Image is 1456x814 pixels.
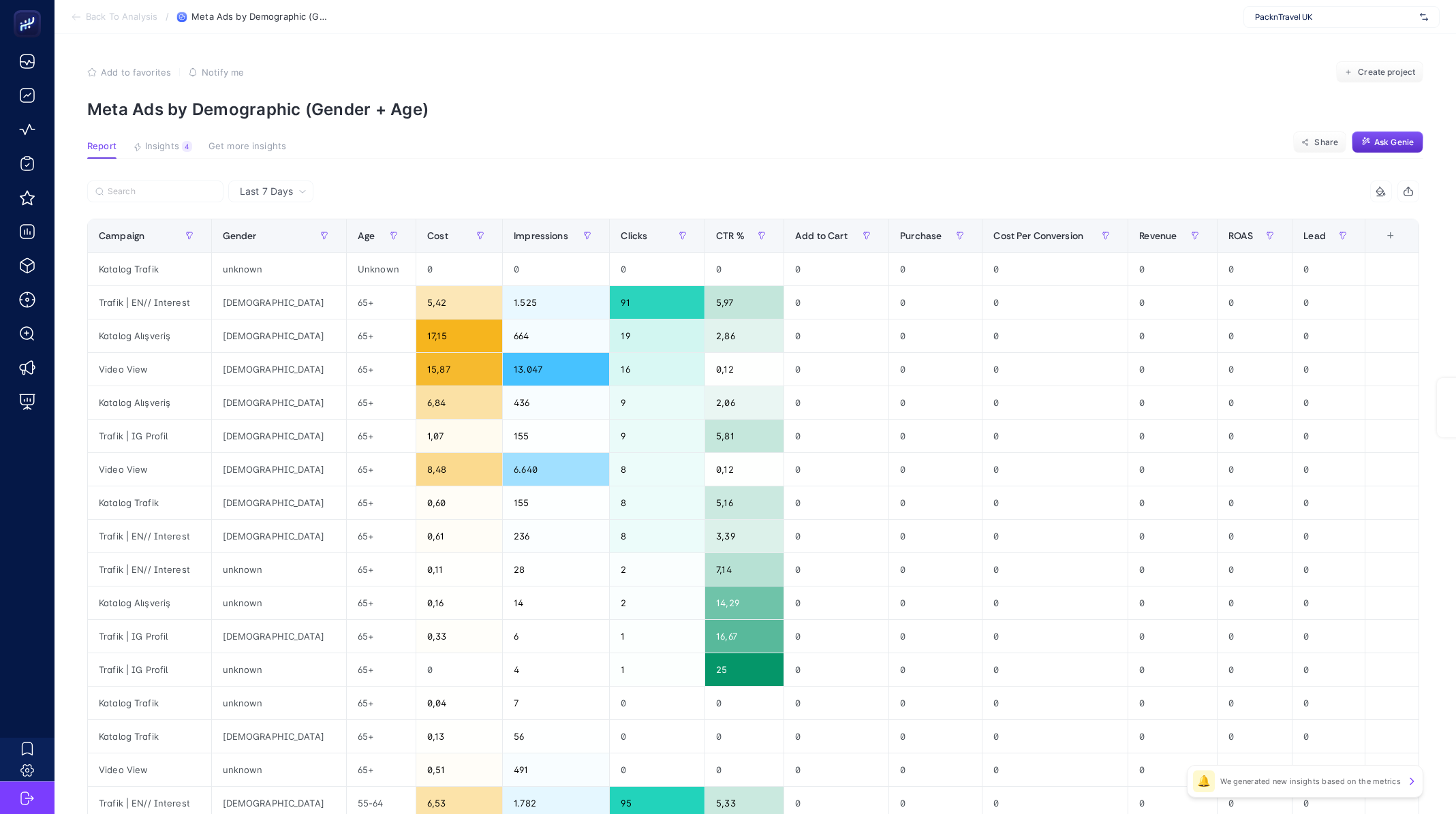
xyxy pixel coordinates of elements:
span: Share [1314,137,1338,148]
div: [DEMOGRAPHIC_DATA] [212,453,346,486]
div: 0 [1128,386,1217,419]
p: We generated new insights based on the metrics [1220,776,1401,787]
div: 0 [784,586,888,619]
div: 9 [610,386,704,419]
div: 65+ [347,653,416,686]
div: 0 [1128,253,1217,285]
div: 8 [610,486,704,519]
div: 0 [1292,286,1364,319]
div: unknown [212,687,346,719]
div: Trafik | IG Profil [88,620,211,653]
div: 🔔 [1193,770,1215,792]
div: 0 [705,753,784,786]
div: 0 [889,453,982,486]
div: 0 [982,253,1128,285]
button: Ask Genie [1352,131,1423,153]
div: 0 [982,753,1128,786]
div: 0 [982,486,1128,519]
div: 65+ [347,520,416,552]
span: Purchase [900,230,942,241]
div: Katalog Alışveriş [88,586,211,619]
div: 236 [503,520,609,552]
div: 664 [503,319,609,352]
span: ROAS [1228,230,1254,241]
div: 0 [1128,420,1217,452]
span: Report [87,141,117,152]
div: 2 [610,553,704,586]
div: 0 [1218,653,1292,686]
div: 19 [610,319,704,352]
div: 0 [889,353,982,386]
div: 0 [784,420,888,452]
div: 0 [1128,553,1217,586]
span: Impressions [514,230,568,241]
span: Gender [223,230,257,241]
div: 0 [784,253,888,285]
div: 0 [610,720,704,753]
span: PacknTravel UK [1255,12,1414,22]
button: Create project [1336,61,1423,83]
div: 0 [889,253,982,285]
div: unknown [212,553,346,586]
span: Last 7 Days [240,185,293,198]
div: 0 [1292,753,1364,786]
div: 0,61 [416,520,502,552]
div: 0 [784,353,888,386]
div: 0 [889,653,982,686]
button: Add to favorites [87,67,171,78]
div: 436 [503,386,609,419]
div: 65+ [347,353,416,386]
div: 6 [503,620,609,653]
div: 25 [705,653,784,686]
div: 0,60 [416,486,502,519]
div: [DEMOGRAPHIC_DATA] [212,720,346,753]
div: 14,29 [705,586,784,619]
div: 0 [1218,386,1292,419]
div: 0 [784,319,888,352]
div: 0 [1218,420,1292,452]
div: 65+ [347,753,416,786]
div: 0 [1292,353,1364,386]
div: 8,48 [416,453,502,486]
div: 0 [1218,553,1292,586]
div: Trafik | EN// Interest [88,520,211,552]
div: 0 [1128,586,1217,619]
div: 0 [982,386,1128,419]
div: 0 [1128,319,1217,352]
span: Lead [1303,230,1326,241]
div: [DEMOGRAPHIC_DATA] [212,286,346,319]
div: 0 [1128,486,1217,519]
div: Unknown [347,253,416,285]
div: 0 [1218,753,1292,786]
span: Clicks [621,230,647,241]
div: 0 [1128,620,1217,653]
div: 4 [503,653,609,686]
div: 0 [889,720,982,753]
div: 0 [1128,520,1217,552]
div: 0 [889,286,982,319]
div: 0 [982,286,1128,319]
div: 0 [1292,720,1364,753]
div: 0 [1292,319,1364,352]
div: unknown [212,253,346,285]
img: svg%3e [1420,10,1428,24]
div: 0 [982,586,1128,619]
div: 0 [1218,687,1292,719]
div: 0,13 [416,720,502,753]
div: 0 [784,620,888,653]
div: 0 [1292,453,1364,486]
div: 0 [889,753,982,786]
div: 0 [784,486,888,519]
div: 5,81 [705,420,784,452]
div: 0 [610,253,704,285]
div: Video View [88,353,211,386]
span: Create project [1358,67,1415,78]
div: 0 [1218,319,1292,352]
div: 1,07 [416,420,502,452]
div: 0 [889,520,982,552]
div: 0 [1292,253,1364,285]
div: + [1378,230,1404,241]
span: Add to favorites [101,67,171,78]
div: Katalog Alışveriş [88,319,211,352]
div: 0 [503,253,609,285]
